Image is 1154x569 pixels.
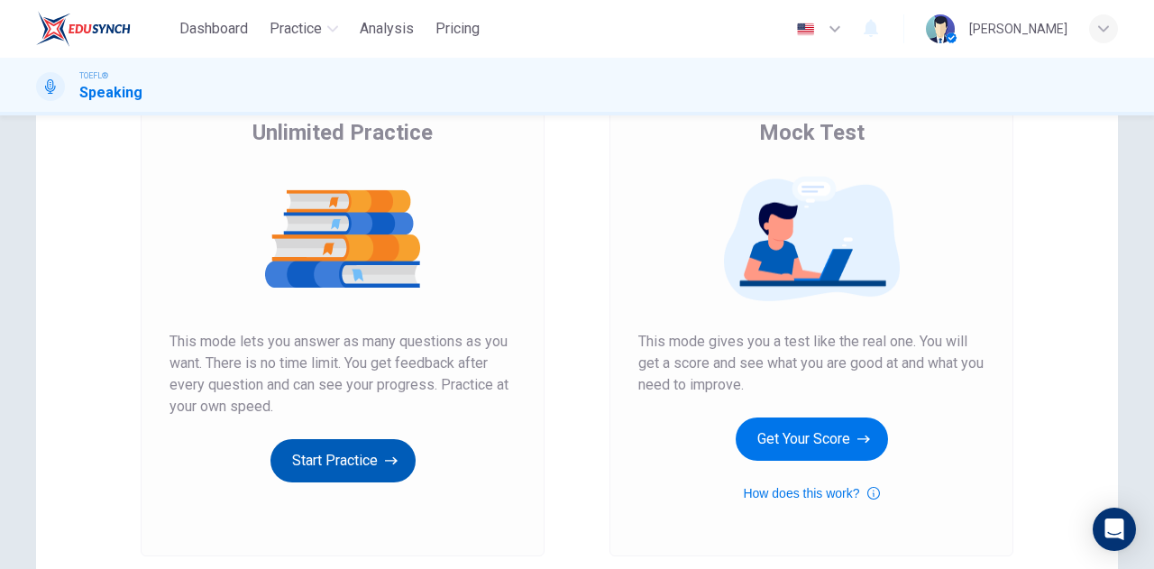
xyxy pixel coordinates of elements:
[252,118,433,147] span: Unlimited Practice
[179,18,248,40] span: Dashboard
[428,13,487,45] button: Pricing
[435,18,480,40] span: Pricing
[743,482,879,504] button: How does this work?
[969,18,1067,40] div: [PERSON_NAME]
[1093,508,1136,551] div: Open Intercom Messenger
[353,13,421,45] button: Analysis
[262,13,345,45] button: Practice
[638,331,985,396] span: This mode gives you a test like the real one. You will get a score and see what you are good at a...
[36,11,131,47] img: EduSynch logo
[736,418,888,461] button: Get Your Score
[270,439,416,482] button: Start Practice
[36,11,172,47] a: EduSynch logo
[270,18,322,40] span: Practice
[926,14,955,43] img: Profile picture
[169,331,516,418] span: This mode lets you answer as many questions as you want. There is no time limit. You get feedback...
[759,118,865,147] span: Mock Test
[360,18,414,40] span: Analysis
[79,69,108,82] span: TOEFL®
[79,82,142,104] h1: Speaking
[172,13,255,45] button: Dashboard
[794,23,817,36] img: en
